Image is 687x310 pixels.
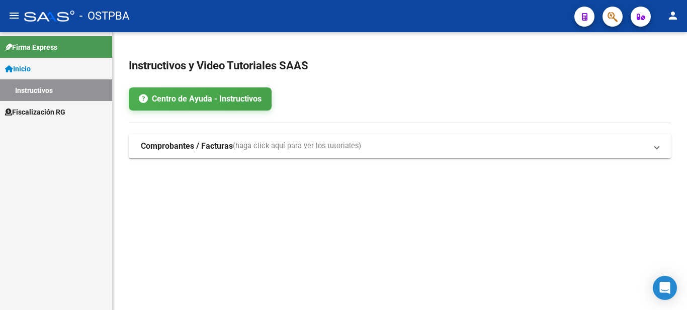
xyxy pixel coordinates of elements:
[79,5,129,27] span: - OSTPBA
[129,87,272,111] a: Centro de Ayuda - Instructivos
[141,141,233,152] strong: Comprobantes / Facturas
[667,10,679,22] mat-icon: person
[653,276,677,300] div: Open Intercom Messenger
[129,56,671,75] h2: Instructivos y Video Tutoriales SAAS
[5,107,65,118] span: Fiscalización RG
[129,134,671,158] mat-expansion-panel-header: Comprobantes / Facturas(haga click aquí para ver los tutoriales)
[5,63,31,74] span: Inicio
[8,10,20,22] mat-icon: menu
[233,141,361,152] span: (haga click aquí para ver los tutoriales)
[5,42,57,53] span: Firma Express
